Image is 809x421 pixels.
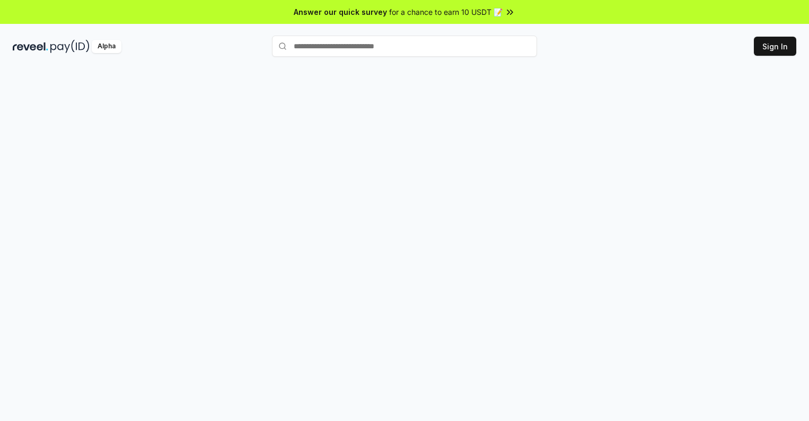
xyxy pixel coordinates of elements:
[389,6,503,18] span: for a chance to earn 10 USDT 📝
[92,40,121,53] div: Alpha
[294,6,387,18] span: Answer our quick survey
[50,40,90,53] img: pay_id
[13,40,48,53] img: reveel_dark
[754,37,796,56] button: Sign In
